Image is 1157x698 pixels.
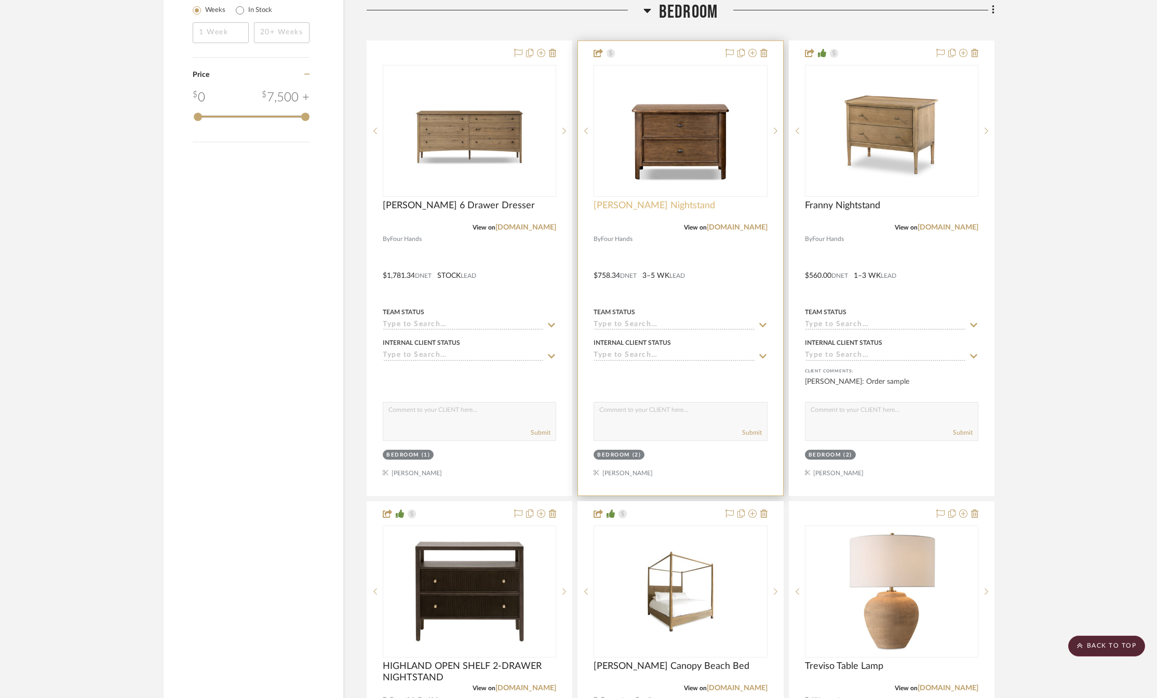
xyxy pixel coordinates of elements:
span: View on [684,685,707,691]
a: [DOMAIN_NAME] [707,684,768,692]
input: Type to Search… [383,320,544,330]
label: Weeks [205,5,225,16]
span: Price [193,71,209,78]
span: View on [684,224,707,231]
span: [PERSON_NAME] Canopy Beach Bed [594,661,749,672]
div: Internal Client Status [594,338,671,347]
a: [DOMAIN_NAME] [707,224,768,231]
img: Russ Nightstand [615,66,745,196]
span: View on [895,685,918,691]
div: (2) [843,451,852,459]
span: HIGHLAND OPEN SHELF 2-DRAWER NIGHTSTAND [383,661,556,683]
a: [DOMAIN_NAME] [918,684,978,692]
span: By [383,234,390,244]
input: Type to Search… [805,351,966,361]
img: Treviso Table Lamp [827,527,957,656]
span: [PERSON_NAME] Nightstand [594,200,715,211]
input: Type to Search… [383,351,544,361]
div: Internal Client Status [805,338,882,347]
div: Bedroom [809,451,841,459]
a: [DOMAIN_NAME] [495,224,556,231]
div: Bedroom [386,451,419,459]
span: Treviso Table Lamp [805,661,883,672]
div: Team Status [383,307,424,317]
span: Four Hands [601,234,633,244]
div: Bedroom [597,451,630,459]
span: Four Hands [390,234,422,244]
div: [PERSON_NAME]: Order sample [805,377,978,397]
span: View on [473,224,495,231]
input: 1 Week [193,22,249,43]
div: Internal Client Status [383,338,460,347]
a: [DOMAIN_NAME] [495,684,556,692]
span: By [594,234,601,244]
input: Type to Search… [594,320,755,330]
span: View on [473,685,495,691]
input: 20+ Weeks [254,22,310,43]
div: (1) [422,451,430,459]
button: Submit [742,428,762,437]
span: Four Hands [812,234,844,244]
input: Type to Search… [594,351,755,361]
button: Submit [531,428,550,437]
span: View on [895,224,918,231]
label: In Stock [248,5,272,16]
div: Team Status [805,307,846,317]
span: Bedroom [659,1,718,23]
div: Team Status [594,307,635,317]
button: Submit [953,428,973,437]
div: 7,500 + [262,88,310,107]
input: Type to Search… [805,320,966,330]
scroll-to-top-button: BACK TO TOP [1068,636,1145,656]
img: Maggie 6 Drawer Dresser [405,66,534,196]
img: Palmer Canopy Beach Bed [595,550,766,633]
img: Franny Nightstand [827,66,957,196]
span: [PERSON_NAME] 6 Drawer Dresser [383,200,535,211]
div: (2) [633,451,641,459]
img: HIGHLAND OPEN SHELF 2-DRAWER NIGHTSTAND [405,527,534,656]
div: 0 [193,88,205,107]
a: [DOMAIN_NAME] [918,224,978,231]
span: By [805,234,812,244]
span: Franny Nightstand [805,200,880,211]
